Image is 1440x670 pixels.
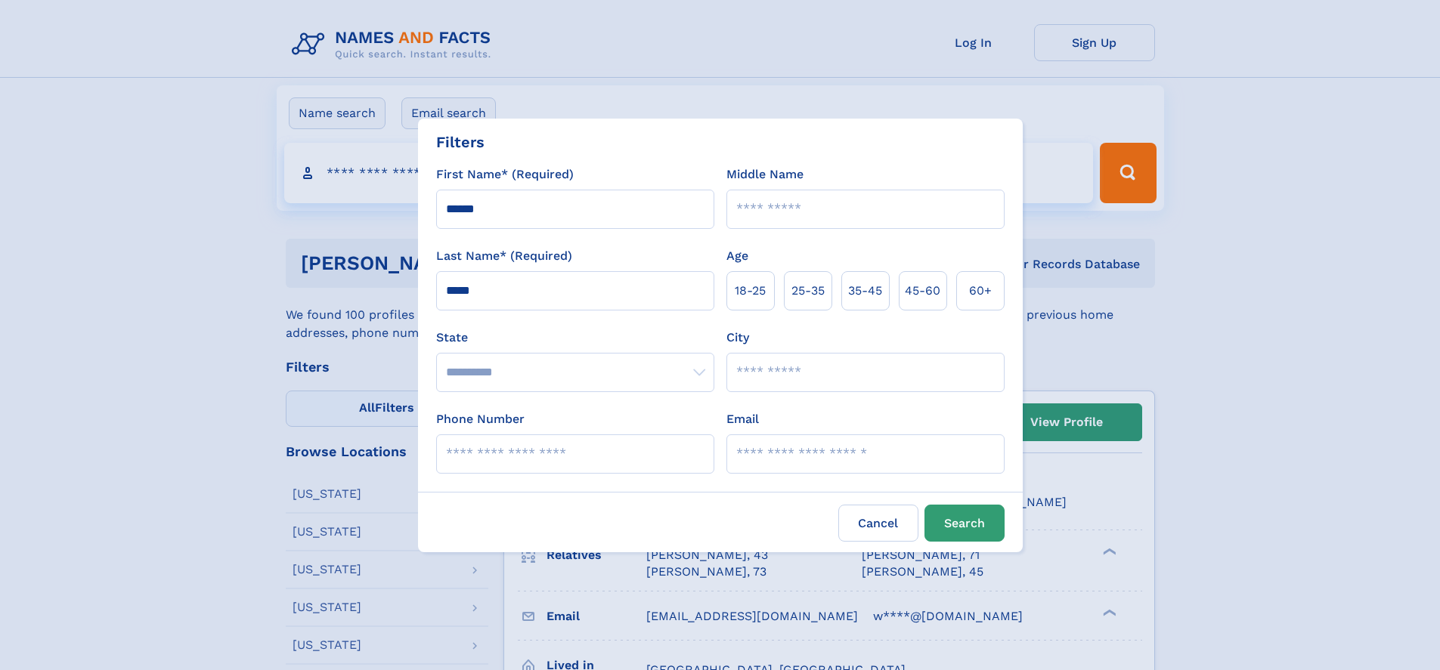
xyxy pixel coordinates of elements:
span: 25‑35 [791,282,825,300]
label: Email [726,410,759,428]
label: Phone Number [436,410,525,428]
div: Filters [436,131,485,153]
label: Cancel [838,505,918,542]
label: City [726,329,749,347]
label: Last Name* (Required) [436,247,572,265]
label: State [436,329,714,347]
label: Middle Name [726,165,804,184]
label: Age [726,247,748,265]
span: 45‑60 [905,282,940,300]
span: 60+ [969,282,992,300]
span: 18‑25 [735,282,766,300]
button: Search [924,505,1005,542]
label: First Name* (Required) [436,165,574,184]
span: 35‑45 [848,282,882,300]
